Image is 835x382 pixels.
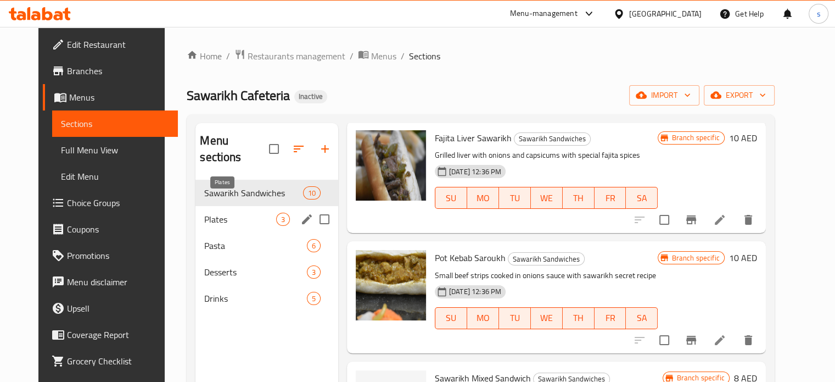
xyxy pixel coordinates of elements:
[629,85,699,106] button: import
[358,49,396,63] a: Menus
[510,7,578,20] div: Menu-management
[67,249,169,262] span: Promotions
[435,187,467,209] button: SU
[435,269,658,283] p: Small beef strips cooked in onions sauce with sawarikh secret recipe
[630,190,653,206] span: SA
[195,175,338,316] nav: Menu sections
[563,187,595,209] button: TH
[61,117,169,130] span: Sections
[303,186,321,200] div: items
[472,310,495,326] span: MO
[67,223,169,236] span: Coupons
[567,190,590,206] span: TH
[638,88,691,102] span: import
[508,252,585,265] div: Sawarikh Sandwiches
[307,267,320,278] span: 3
[678,327,704,353] button: Branch-specific-item
[248,49,345,63] span: Restaurants management
[61,143,169,157] span: Full Menu View
[195,180,338,206] div: Sawarikh Sandwiches10
[508,253,584,265] span: Sawarikh Sandwiches
[307,265,321,279] div: items
[567,310,590,326] span: TH
[735,207,761,233] button: delete
[678,207,704,233] button: Branch-specific-item
[626,187,658,209] button: SA
[294,92,327,101] span: Inactive
[503,190,526,206] span: TU
[435,307,467,329] button: SU
[472,190,495,206] span: MO
[653,329,676,352] span: Select to update
[67,38,169,51] span: Edit Restaurant
[43,190,178,216] a: Choice Groups
[653,208,676,231] span: Select to update
[204,213,276,226] span: Plates
[67,302,169,315] span: Upsell
[43,348,178,374] a: Grocery Checklist
[43,31,178,58] a: Edit Restaurant
[499,187,531,209] button: TU
[61,170,169,183] span: Edit Menu
[503,310,526,326] span: TU
[226,49,230,63] li: /
[535,190,558,206] span: WE
[307,292,321,305] div: items
[67,196,169,209] span: Choice Groups
[304,188,320,198] span: 10
[195,285,338,312] div: Drinks5
[531,187,563,209] button: WE
[187,49,222,63] a: Home
[307,241,320,251] span: 6
[599,190,622,206] span: FR
[409,49,440,63] span: Sections
[195,206,338,232] div: Plates3edit
[195,232,338,259] div: Pasta6
[52,163,178,190] a: Edit Menu
[262,137,285,160] span: Select all sections
[195,259,338,285] div: Desserts3
[67,328,169,341] span: Coverage Report
[307,239,321,252] div: items
[43,242,178,269] a: Promotions
[67,355,169,368] span: Grocery Checklist
[200,132,269,165] h2: Menu sections
[234,49,345,63] a: Restaurants management
[514,132,591,146] div: Sawarikh Sandwiches
[43,84,178,110] a: Menus
[445,286,506,297] span: [DATE] 12:36 PM
[43,322,178,348] a: Coverage Report
[204,265,306,279] div: Desserts
[435,148,658,162] p: Grilled liver with onions and capsicums with special fajita spices
[52,137,178,163] a: Full Menu View
[563,307,595,329] button: TH
[401,49,405,63] li: /
[467,307,499,329] button: MO
[371,49,396,63] span: Menus
[499,307,531,329] button: TU
[445,167,506,177] span: [DATE] 12:36 PM
[667,132,724,143] span: Branch specific
[595,307,626,329] button: FR
[626,307,658,329] button: SA
[67,64,169,77] span: Branches
[356,250,426,320] img: Pot Kebab Saroukh
[204,186,302,200] span: Sawarikh Sandwiches
[285,136,312,162] span: Sort sections
[535,310,558,326] span: WE
[595,187,626,209] button: FR
[435,130,512,146] span: Fajita Liver Sawarikh
[713,88,766,102] span: export
[713,213,726,226] a: Edit menu item
[187,83,290,108] span: Sawarikh Cafeteria
[713,334,726,347] a: Edit menu item
[43,295,178,322] a: Upsell
[467,187,499,209] button: MO
[312,136,338,162] button: Add section
[43,58,178,84] a: Branches
[43,269,178,295] a: Menu disclaimer
[435,250,506,266] span: Pot Kebab Saroukh
[630,310,653,326] span: SA
[204,239,306,252] span: Pasta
